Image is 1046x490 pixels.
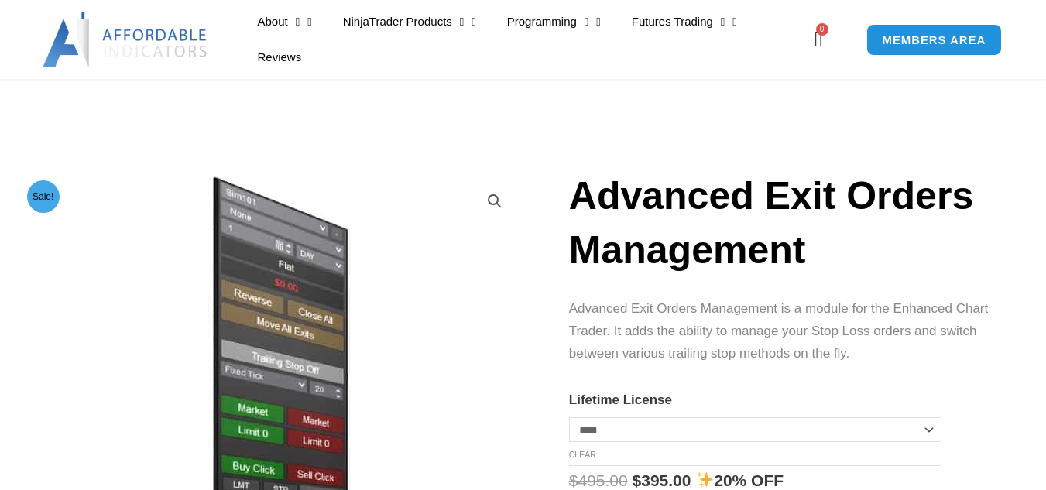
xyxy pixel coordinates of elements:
[816,23,828,36] span: 0
[569,392,672,407] label: Lifetime License
[791,17,845,62] a: 0
[328,4,492,39] a: NinjaTrader Products
[866,24,1003,56] a: MEMBERS AREA
[633,471,691,489] bdi: 395.00
[43,12,209,67] img: LogoAI | Affordable Indicators – NinjaTrader
[697,471,713,488] img: ✨
[481,187,509,215] a: View full-screen image gallery
[242,4,327,39] a: About
[569,169,1007,277] h1: Advanced Exit Orders Management
[569,471,628,489] bdi: 495.00
[616,4,753,39] a: Futures Trading
[27,180,60,213] span: Sale!
[569,471,578,489] span: $
[569,450,596,459] a: Clear options
[714,471,784,489] span: 20% OFF
[242,4,811,75] nav: Menu
[633,471,642,489] span: $
[883,34,986,46] span: MEMBERS AREA
[492,4,616,39] a: Programming
[242,39,317,75] a: Reviews
[569,298,1007,365] p: Advanced Exit Orders Management is a module for the Enhanced Chart Trader. It adds the ability to...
